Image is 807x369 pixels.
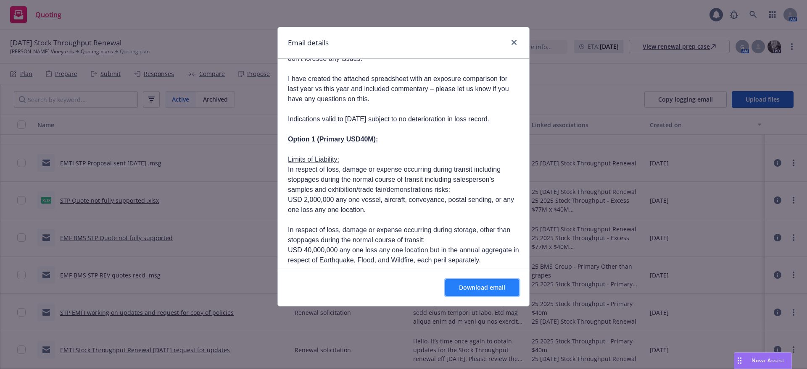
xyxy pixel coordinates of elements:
[445,279,519,296] button: Download email
[288,37,329,48] h1: Email details
[288,136,378,143] u: Option 1 (Primary USD40M):
[288,74,519,104] p: I have created the attached spreadsheet with an exposure comparison for last year vs this year an...
[288,165,519,195] p: In respect of loss, damage or expense occurring during transit including stoppages during the nor...
[752,357,785,364] span: Nova Assist
[734,353,745,369] div: Drag to move
[288,245,519,265] p: USD 40,000,000 any one loss any one location but in the annual aggregate in respect of Earthquake...
[459,283,505,291] span: Download email
[509,37,519,47] a: close
[734,352,792,369] button: Nova Assist
[288,156,339,163] u: Limits of Liability:
[288,195,519,215] p: USD 2,000,000 any one vessel, aircraft, conveyance, postal sending, or any one loss any one locat...
[288,225,519,245] p: In respect of loss, damage or expense occurring during storage, other than stoppages during the n...
[288,114,519,124] p: Indications valid to [DATE] subject to no deterioration in loss record.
